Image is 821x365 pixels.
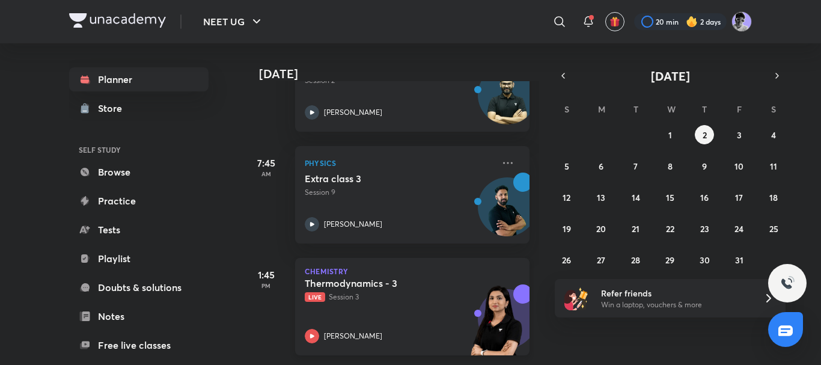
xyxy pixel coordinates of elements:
[598,103,605,115] abbr: Monday
[69,140,209,160] h6: SELF STUDY
[626,250,646,269] button: October 28, 2025
[632,192,640,203] abbr: October 14, 2025
[69,13,166,31] a: Company Logo
[771,129,776,141] abbr: October 4, 2025
[703,129,707,141] abbr: October 2, 2025
[702,161,707,172] abbr: October 9, 2025
[305,187,493,198] p: Session 9
[695,156,714,176] button: October 9, 2025
[695,188,714,207] button: October 16, 2025
[69,189,209,213] a: Practice
[702,103,707,115] abbr: Thursday
[668,129,672,141] abbr: October 1, 2025
[633,103,638,115] abbr: Tuesday
[661,188,680,207] button: October 15, 2025
[242,170,290,177] p: AM
[324,331,382,342] p: [PERSON_NAME]
[305,268,520,275] p: Chemistry
[557,250,576,269] button: October 26, 2025
[651,68,690,84] span: [DATE]
[735,254,743,266] abbr: October 31, 2025
[737,103,742,115] abbr: Friday
[661,156,680,176] button: October 8, 2025
[305,292,325,302] span: Live
[563,192,570,203] abbr: October 12, 2025
[591,219,611,238] button: October 20, 2025
[730,250,749,269] button: October 31, 2025
[259,67,542,81] h4: [DATE]
[69,333,209,357] a: Free live classes
[599,161,603,172] abbr: October 6, 2025
[686,16,698,28] img: streak
[324,107,382,118] p: [PERSON_NAME]
[69,13,166,28] img: Company Logo
[737,129,742,141] abbr: October 3, 2025
[734,161,743,172] abbr: October 10, 2025
[734,223,743,235] abbr: October 24, 2025
[661,125,680,144] button: October 1, 2025
[305,156,493,170] p: Physics
[242,282,290,289] p: PM
[626,219,646,238] button: October 21, 2025
[695,125,714,144] button: October 2, 2025
[478,72,536,130] img: Avatar
[770,161,777,172] abbr: October 11, 2025
[769,192,778,203] abbr: October 18, 2025
[601,287,749,299] h6: Refer friends
[69,304,209,328] a: Notes
[769,223,778,235] abbr: October 25, 2025
[557,156,576,176] button: October 5, 2025
[695,219,714,238] button: October 23, 2025
[597,254,605,266] abbr: October 27, 2025
[764,219,783,238] button: October 25, 2025
[69,247,209,271] a: Playlist
[562,254,571,266] abbr: October 26, 2025
[730,156,749,176] button: October 10, 2025
[305,173,454,185] h5: Extra class 3
[730,125,749,144] button: October 3, 2025
[661,219,680,238] button: October 22, 2025
[601,299,749,310] p: Win a laptop, vouchers & more
[631,254,640,266] abbr: October 28, 2025
[242,268,290,282] h5: 1:45
[764,156,783,176] button: October 11, 2025
[305,292,493,302] p: Session 3
[605,12,624,31] button: avatar
[609,16,620,27] img: avatar
[69,160,209,184] a: Browse
[69,67,209,91] a: Planner
[632,223,639,235] abbr: October 21, 2025
[591,156,611,176] button: October 6, 2025
[564,286,588,310] img: referral
[668,161,673,172] abbr: October 8, 2025
[596,223,606,235] abbr: October 20, 2025
[626,188,646,207] button: October 14, 2025
[730,188,749,207] button: October 17, 2025
[633,161,638,172] abbr: October 7, 2025
[557,219,576,238] button: October 19, 2025
[564,161,569,172] abbr: October 5, 2025
[305,277,454,289] h5: Thermodynamics - 3
[597,192,605,203] abbr: October 13, 2025
[572,67,769,84] button: [DATE]
[557,188,576,207] button: October 12, 2025
[764,188,783,207] button: October 18, 2025
[700,223,709,235] abbr: October 23, 2025
[700,192,709,203] abbr: October 16, 2025
[196,10,271,34] button: NEET UG
[69,218,209,242] a: Tests
[626,156,646,176] button: October 7, 2025
[98,101,129,115] div: Store
[780,276,795,290] img: ttu
[735,192,743,203] abbr: October 17, 2025
[731,11,752,32] img: henil patel
[666,223,674,235] abbr: October 22, 2025
[700,254,710,266] abbr: October 30, 2025
[666,192,674,203] abbr: October 15, 2025
[324,219,382,230] p: [PERSON_NAME]
[661,250,680,269] button: October 29, 2025
[665,254,674,266] abbr: October 29, 2025
[667,103,676,115] abbr: Wednesday
[591,250,611,269] button: October 27, 2025
[563,223,571,235] abbr: October 19, 2025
